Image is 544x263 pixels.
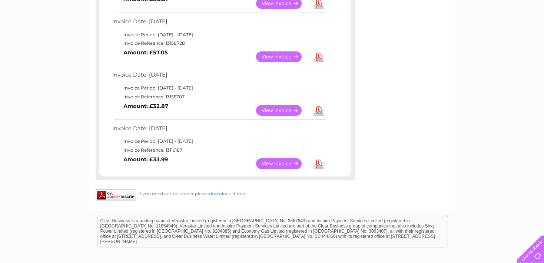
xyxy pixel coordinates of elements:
[314,51,324,62] a: Download
[495,31,513,37] a: Contact
[209,191,247,196] a: download it now
[480,31,490,37] a: Blog
[414,31,428,37] a: Water
[110,124,327,137] td: Invoice Date: [DATE]
[110,146,327,155] td: Invoice Reference: 13116187
[110,30,327,39] td: Invoice Period: [DATE] - [DATE]
[110,84,327,92] td: Invoice Period: [DATE] - [DATE]
[256,105,311,116] a: View
[453,31,475,37] a: Telecoms
[432,31,448,37] a: Energy
[314,158,324,169] a: Download
[97,4,448,36] div: Clear Business is a trading name of Verastar Limited (registered in [GEOGRAPHIC_DATA] No. 3667643...
[110,39,327,48] td: Invoice Reference: 13158728
[110,70,327,84] td: Invoice Date: [DATE]
[123,49,168,56] b: Amount: £57.05
[256,51,311,62] a: View
[110,92,327,101] td: Invoice Reference: 13155707
[110,137,327,146] td: Invoice Period: [DATE] - [DATE]
[96,189,355,196] div: If you need adobe reader please .
[110,17,327,30] td: Invoice Date: [DATE]
[256,158,311,169] a: View
[123,103,168,109] b: Amount: £32.87
[123,156,168,163] b: Amount: £33.99
[314,105,324,116] a: Download
[19,19,57,42] img: logo.png
[520,31,537,37] a: Log out
[404,4,455,13] a: 0333 014 3131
